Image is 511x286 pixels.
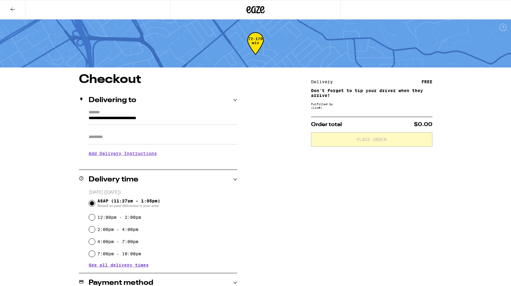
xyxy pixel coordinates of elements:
button: See all delivery times [89,263,149,267]
p: We'll contact you at [PHONE_NUMBER] when we arrive [89,160,237,165]
span: Based on past deliveries in your area [97,203,160,208]
label: 7:00pm - 10:00pm [97,251,141,256]
span: $0.00 [414,122,432,127]
label: 12:00pm - 2:00pm [97,215,141,220]
span: Order total [311,122,342,127]
div: FREE [421,80,432,84]
label: 2:00pm - 4:00pm [97,227,138,232]
h2: Delivery time [89,176,138,183]
div: 72-170 min [247,37,264,60]
span: Place Order [357,137,387,142]
h3: Add Delivery Instructions [89,146,237,160]
h1: Checkout [79,74,237,86]
div: Delivery [311,80,337,84]
h2: Delivering to [89,97,136,104]
p: Don't forget to tip your driver when they arrive! [311,88,432,98]
button: Place Order [311,132,432,147]
label: 4:00pm - 7:00pm [97,239,138,244]
span: ASAP (11:27am - 1:05pm) [97,198,160,208]
div: Fulfilled by (Lic# ) [311,102,432,109]
p: [DATE] ([DATE]) [89,190,237,195]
